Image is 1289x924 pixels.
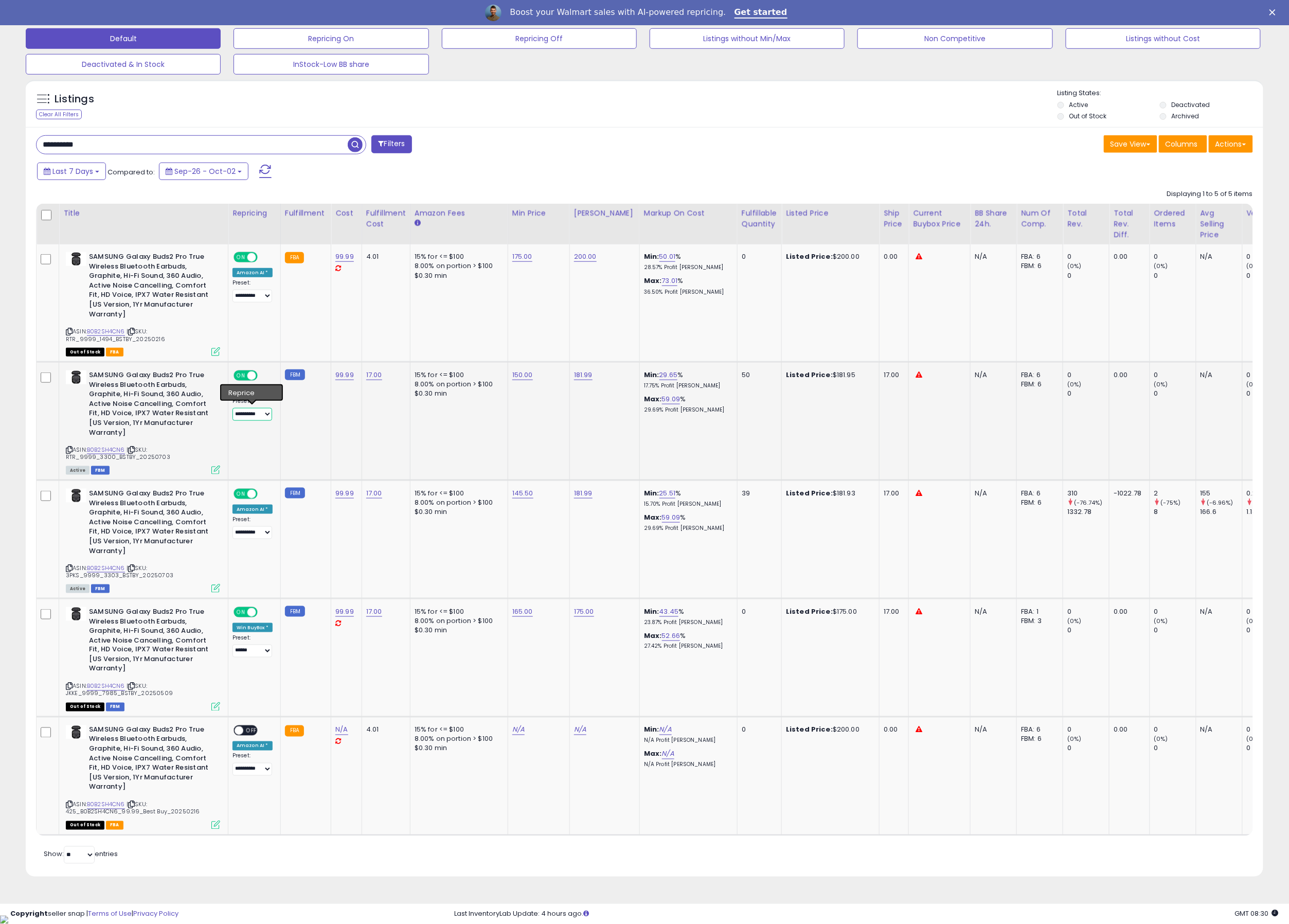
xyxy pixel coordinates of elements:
div: 8.00% on portion > $100 [415,498,500,507]
div: 8.00% on portion > $100 [415,261,500,271]
div: 2 [1154,489,1196,498]
p: N/A Profit [PERSON_NAME] [644,761,729,769]
div: 0 [1247,271,1288,280]
b: SAMSUNG Galaxy Buds2 Pro True Wireless Bluetooth Earbuds, Graphite, Hi-Fi Sound, 360 Audio, Activ... [89,489,214,558]
div: % [644,607,729,626]
div: N/A [1201,370,1234,380]
a: N/A [335,725,348,735]
div: Amazon Fees [415,208,504,219]
div: Amazon AI * [232,268,273,277]
small: (-6.96%) [1207,499,1233,507]
div: $175.00 [786,607,871,616]
div: Preset: [232,279,273,303]
div: 8.00% on portion > $100 [415,616,500,626]
button: Sep-26 - Oct-02 [159,163,248,180]
div: 0.00 [1114,607,1141,616]
div: 4.01 [366,725,402,735]
a: N/A [512,725,525,735]
a: 59.09 [662,394,681,404]
a: 181.99 [574,488,593,499]
b: Listed Price: [786,725,833,735]
div: 15% for <= $100 [415,252,500,261]
div: Velocity [1247,208,1284,219]
div: N/A [975,370,1009,380]
div: 155 [1201,489,1242,498]
b: Max: [644,749,662,759]
span: OFF [256,371,273,380]
div: 1.14 [1247,507,1288,517]
small: (0%) [1247,735,1261,743]
button: Repricing Off [442,28,637,49]
b: Min: [644,370,659,380]
div: Markup on Cost [644,208,733,219]
label: Active [1069,100,1088,109]
span: | SKU: 3PKS_9999_3303_BSTBY_20250703 [66,564,173,579]
div: 0 [1154,607,1196,616]
span: Show: entries [44,849,118,859]
span: FBM [106,703,124,712]
label: Out of Stock [1069,112,1107,120]
div: $200.00 [786,252,871,261]
div: Preset: [232,753,273,776]
div: Ordered Items [1154,208,1192,229]
div: N/A [1201,725,1234,735]
button: Filters [371,135,411,153]
small: FBM [285,606,305,617]
div: Amazon AI * [232,386,273,396]
div: 1332.78 [1067,507,1109,517]
span: Sep-26 - Oct-02 [174,166,236,176]
img: Profile image for Adrian [485,5,502,21]
div: Fulfillable Quantity [742,208,777,229]
a: 17.00 [366,488,382,499]
b: Listed Price: [786,488,833,498]
div: 0 [1247,744,1288,753]
b: Min: [644,252,659,261]
small: FBA [285,725,304,737]
div: % [644,395,729,414]
p: 29.69% Profit [PERSON_NAME] [644,525,729,532]
small: (-75%) [1161,499,1181,507]
small: (0%) [1067,262,1082,270]
b: Max: [644,276,662,286]
div: 0 [1067,271,1109,280]
span: All listings currently available for purchase on Amazon [66,466,89,475]
span: OFF [256,490,273,499]
div: 15% for <= $100 [415,489,500,498]
small: (0%) [1067,380,1082,388]
div: 0.00 [884,725,901,735]
div: FBA: 6 [1021,489,1055,498]
div: Close [1269,9,1280,15]
small: (0%) [1154,380,1169,388]
b: SAMSUNG Galaxy Buds2 Pro True Wireless Bluetooth Earbuds, Graphite, Hi-Fi Sound, 360 Audio, Activ... [89,370,214,440]
button: Columns [1159,135,1207,153]
a: 99.99 [335,607,354,617]
div: BB Share 24h. [975,208,1012,229]
div: N/A [975,252,1009,261]
span: 2025-10-10 08:30 GMT [1235,909,1279,918]
div: $200.00 [786,725,871,735]
div: 0 [1067,370,1109,380]
div: 50 [742,370,774,380]
p: 29.69% Profit [PERSON_NAME] [644,406,729,414]
div: 0 [742,725,774,735]
span: | SKU: JKKE_9999_7985_BSTBY_20250509 [66,682,173,698]
p: N/A Profit [PERSON_NAME] [644,737,729,744]
div: Boost your Walmart sales with AI-powered repricing. [510,7,726,17]
div: ASIN: [66,725,220,828]
div: 310 [1067,489,1109,498]
div: 0 [1154,626,1196,635]
div: 0 [1154,370,1196,380]
button: Listings without Min/Max [650,28,845,49]
div: FBM: 6 [1021,498,1055,507]
div: 0 [1067,626,1109,635]
span: All listings that are currently out of stock and unavailable for purchase on Amazon [66,821,104,830]
div: 39 [742,489,774,498]
button: Actions [1209,135,1253,153]
b: Max: [644,512,662,522]
button: Last 7 Days [37,163,106,180]
div: $0.30 min [415,389,500,398]
div: Num of Comp. [1021,208,1059,229]
div: 0 [1247,725,1288,735]
div: [PERSON_NAME] [574,208,635,219]
a: 25.51 [659,488,676,499]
